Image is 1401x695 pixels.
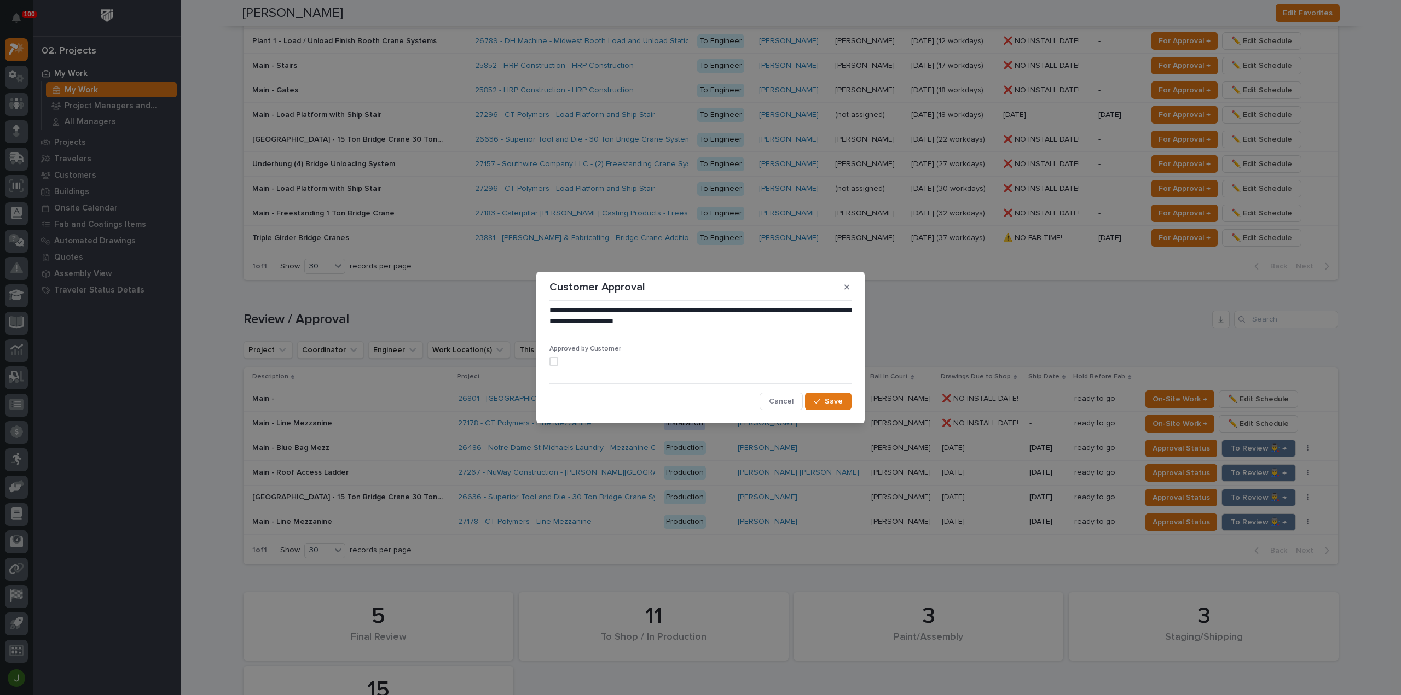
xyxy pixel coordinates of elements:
[549,346,621,352] span: Approved by Customer
[805,393,852,410] button: Save
[760,393,803,410] button: Cancel
[825,396,843,406] span: Save
[549,281,645,294] p: Customer Approval
[769,396,794,406] span: Cancel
